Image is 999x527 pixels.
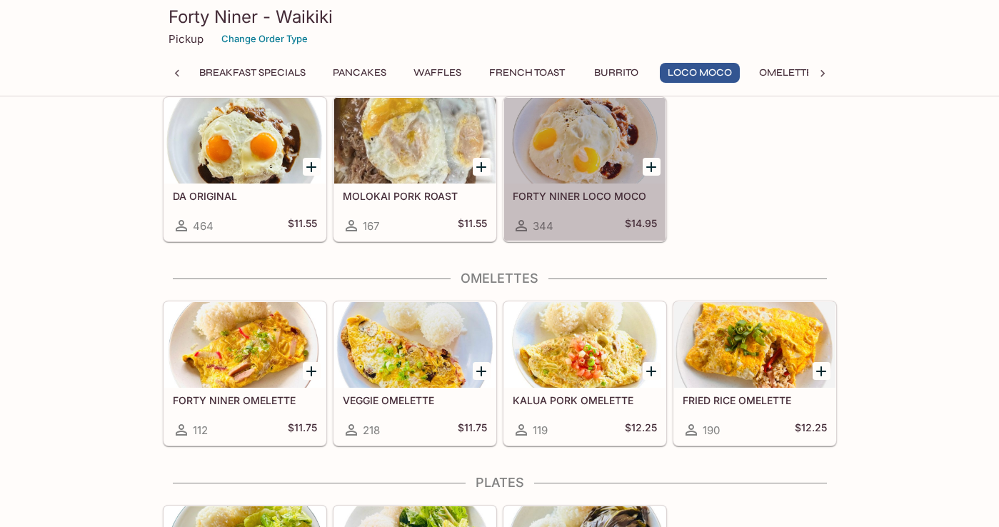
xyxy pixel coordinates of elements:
[303,158,321,176] button: Add DA ORIGINAL
[164,301,326,446] a: FORTY NINER OMELETTE112$11.75
[813,362,830,380] button: Add FRIED RICE OMELETTE
[660,63,740,83] button: Loco Moco
[625,217,657,234] h5: $14.95
[674,302,835,388] div: FRIED RICE OMELETTE
[458,217,487,234] h5: $11.55
[164,302,326,388] div: FORTY NINER OMELETTE
[325,63,394,83] button: Pancakes
[625,421,657,438] h5: $12.25
[333,97,496,241] a: MOLOKAI PORK ROAST167$11.55
[163,475,837,491] h4: Plates
[191,63,313,83] button: Breakfast Specials
[169,32,204,46] p: Pickup
[473,362,491,380] button: Add VEGGIE OMELETTE
[343,190,487,202] h5: MOLOKAI PORK ROAST
[164,98,326,184] div: DA ORIGINAL
[193,219,214,233] span: 464
[533,219,553,233] span: 344
[333,301,496,446] a: VEGGIE OMELETTE218$11.75
[673,301,836,446] a: FRIED RICE OMELETTE190$12.25
[193,423,208,437] span: 112
[406,63,470,83] button: Waffles
[163,271,837,286] h4: Omelettes
[363,423,380,437] span: 218
[481,63,573,83] button: French Toast
[683,394,827,406] h5: FRIED RICE OMELETTE
[473,158,491,176] button: Add MOLOKAI PORK ROAST
[795,421,827,438] h5: $12.25
[288,421,317,438] h5: $11.75
[334,98,496,184] div: MOLOKAI PORK ROAST
[533,423,548,437] span: 119
[751,63,826,83] button: Omelettes
[643,158,661,176] button: Add FORTY NINER LOCO MOCO
[643,362,661,380] button: Add KALUA PORK OMELETTE
[363,219,379,233] span: 167
[288,217,317,234] h5: $11.55
[584,63,648,83] button: Burrito
[334,302,496,388] div: VEGGIE OMELETTE
[703,423,720,437] span: 190
[503,301,666,446] a: KALUA PORK OMELETTE119$12.25
[303,362,321,380] button: Add FORTY NINER OMELETTE
[173,190,317,202] h5: DA ORIGINAL
[513,394,657,406] h5: KALUA PORK OMELETTE
[504,302,666,388] div: KALUA PORK OMELETTE
[513,190,657,202] h5: FORTY NINER LOCO MOCO
[343,394,487,406] h5: VEGGIE OMELETTE
[503,97,666,241] a: FORTY NINER LOCO MOCO344$14.95
[169,6,831,28] h3: Forty Niner - Waikiki
[458,421,487,438] h5: $11.75
[164,97,326,241] a: DA ORIGINAL464$11.55
[215,28,314,50] button: Change Order Type
[504,98,666,184] div: FORTY NINER LOCO MOCO
[173,394,317,406] h5: FORTY NINER OMELETTE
